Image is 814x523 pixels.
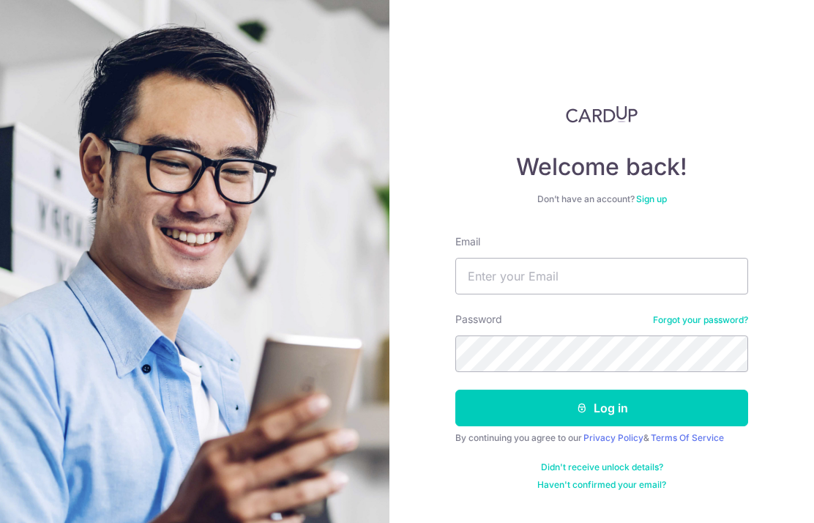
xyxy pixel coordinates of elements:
[541,461,663,473] a: Didn't receive unlock details?
[455,258,748,294] input: Enter your Email
[455,152,748,182] h4: Welcome back!
[566,105,638,123] img: CardUp Logo
[455,390,748,426] button: Log in
[455,234,480,249] label: Email
[583,432,643,443] a: Privacy Policy
[455,312,502,327] label: Password
[651,432,724,443] a: Terms Of Service
[653,314,748,326] a: Forgot your password?
[636,193,667,204] a: Sign up
[537,479,666,491] a: Haven't confirmed your email?
[455,432,748,444] div: By continuing you agree to our &
[455,193,748,205] div: Don’t have an account?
